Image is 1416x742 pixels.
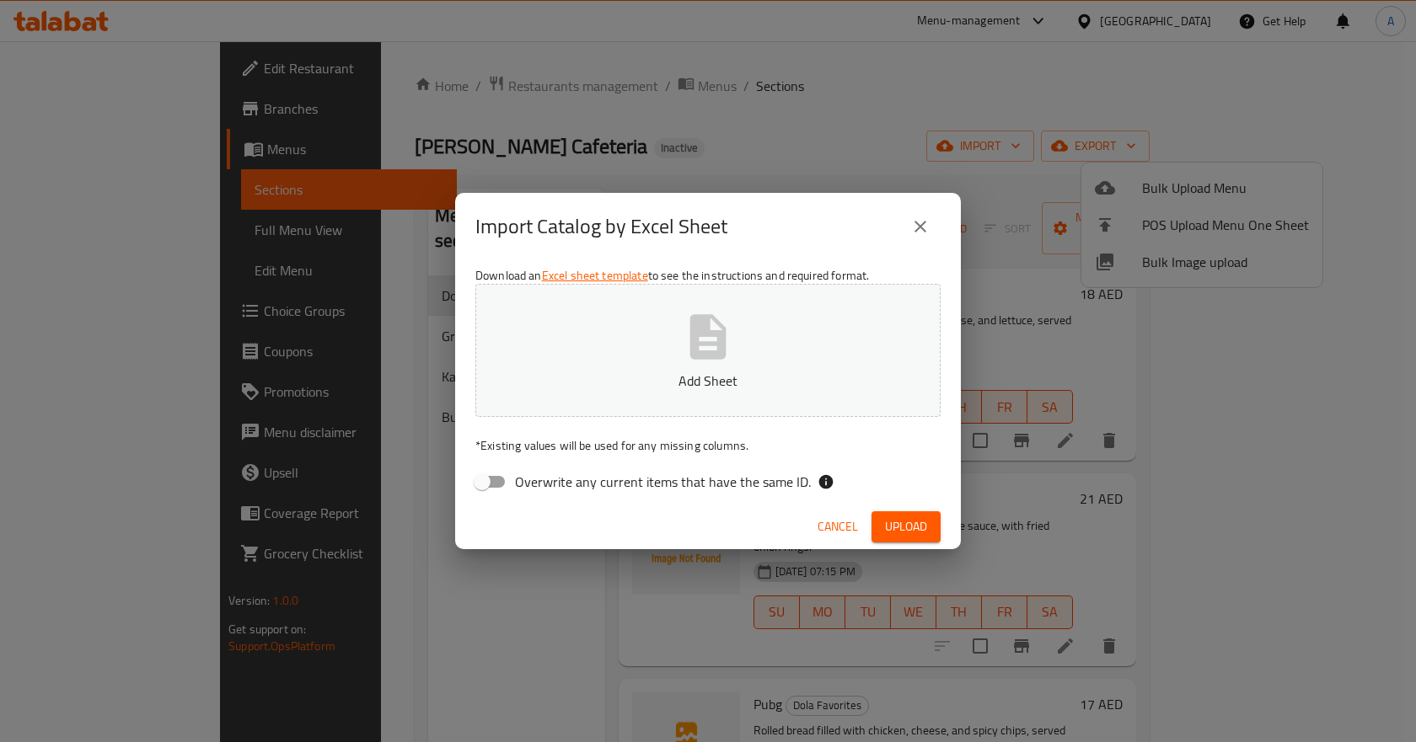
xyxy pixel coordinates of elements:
[455,260,961,504] div: Download an to see the instructions and required format.
[515,472,811,492] span: Overwrite any current items that have the same ID.
[811,511,865,542] button: Cancel
[818,516,858,537] span: Cancel
[475,437,941,454] p: Existing values will be used for any missing columns.
[900,206,941,247] button: close
[475,213,727,240] h2: Import Catalog by Excel Sheet
[872,511,941,542] button: Upload
[501,371,914,391] p: Add Sheet
[885,516,927,537] span: Upload
[542,264,648,286] a: Excel sheet template
[475,284,941,417] button: Add Sheet
[818,473,834,490] svg: If the overwrite option isn't selected, then the items that match an existing ID will be ignored ...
